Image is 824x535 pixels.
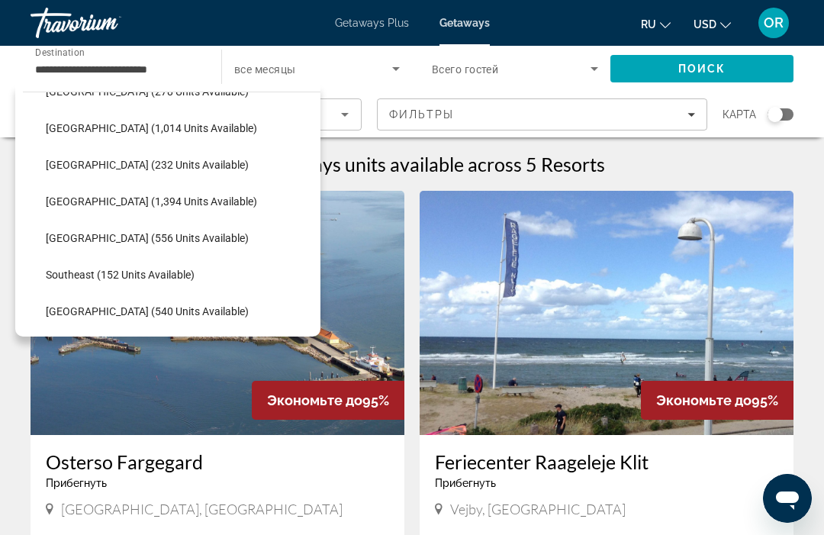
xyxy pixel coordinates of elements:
[46,477,107,489] span: Прибегнуть
[389,108,455,121] span: Фильтры
[335,17,409,29] a: Getaways Plus
[450,501,626,517] span: Vejby, [GEOGRAPHIC_DATA]
[763,474,812,523] iframe: Кнопка запуска окна обмена сообщениями
[35,60,201,79] input: Select destination
[754,7,793,39] button: User Menu
[723,104,756,125] span: карта
[35,47,85,57] span: Destination
[220,153,605,176] h1: 234 Getaways units available across 5 Resorts
[764,15,784,31] span: OR
[267,392,362,408] span: Экономьте до
[46,232,249,244] span: [GEOGRAPHIC_DATA] (556 units available)
[641,18,656,31] span: ru
[439,17,490,29] a: Getaways
[38,114,320,142] button: Select destination: Malaysia (1,014 units available)
[252,381,404,420] div: 95%
[38,188,320,215] button: Select destination: Philippines (1,394 units available)
[61,501,343,517] span: [GEOGRAPHIC_DATA], [GEOGRAPHIC_DATA]
[43,105,349,124] mat-select: Sort by
[38,261,320,288] button: Select destination: Southeast (152 units available)
[435,450,778,473] a: Feriecenter Raageleje Klit
[641,13,671,35] button: Change language
[432,63,498,76] span: Всего гостей
[694,13,731,35] button: Change currency
[46,269,195,281] span: Southeast (152 units available)
[15,84,320,337] div: Destination options
[46,159,249,171] span: [GEOGRAPHIC_DATA] (232 units available)
[38,224,320,252] button: Select destination: Singapore (556 units available)
[38,151,320,179] button: Select destination: Maldives (232 units available)
[377,98,708,131] button: Filters
[641,381,793,420] div: 95%
[234,63,295,76] span: все месяцы
[694,18,716,31] span: USD
[420,191,793,435] img: Feriecenter Raageleje Klit
[678,63,726,75] span: Поиск
[46,305,249,317] span: [GEOGRAPHIC_DATA] (540 units available)
[38,78,320,105] button: Select destination: Japan (278 units available)
[656,392,752,408] span: Экономьте до
[46,195,257,208] span: [GEOGRAPHIC_DATA] (1,394 units available)
[38,298,320,325] button: Select destination: Taiwan (540 units available)
[46,122,257,134] span: [GEOGRAPHIC_DATA] (1,014 units available)
[31,3,183,43] a: Travorium
[46,450,389,473] a: Osterso Fargegard
[610,55,793,82] button: Search
[435,477,496,489] span: Прибегнуть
